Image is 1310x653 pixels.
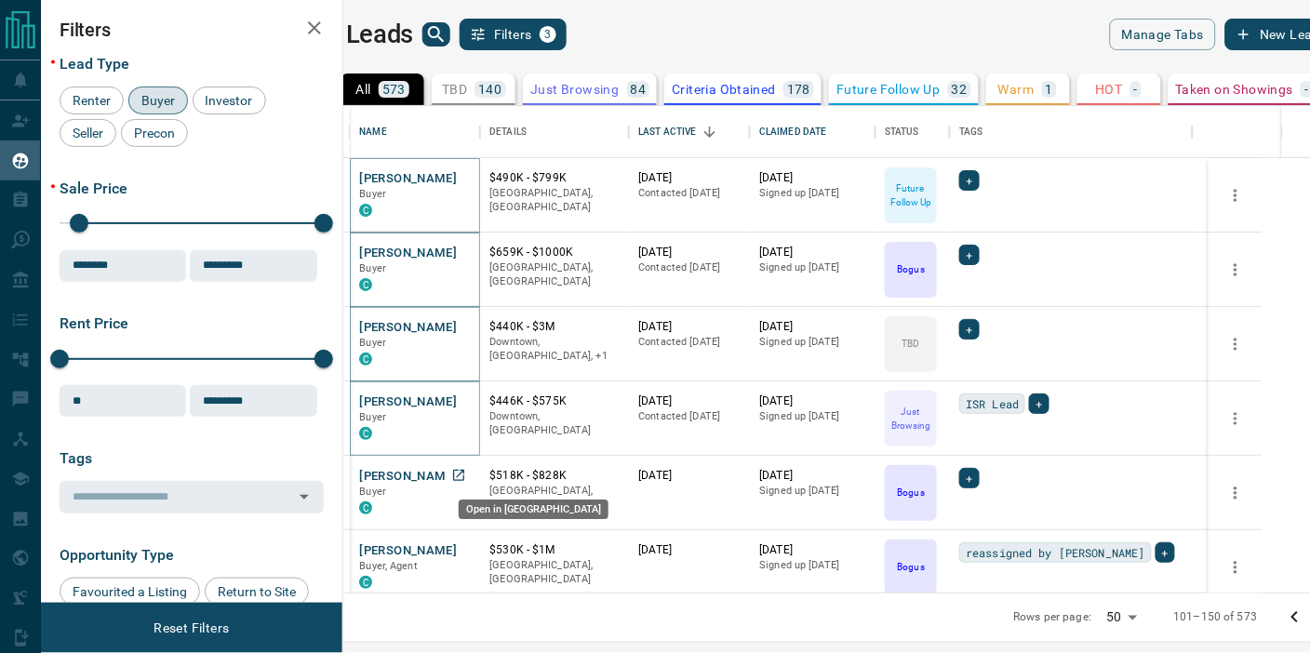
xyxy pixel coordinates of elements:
[359,170,457,188] button: [PERSON_NAME]
[66,93,117,108] span: Renter
[759,409,866,424] p: Signed up [DATE]
[1029,393,1049,414] div: +
[359,560,417,572] span: Buyer, Agent
[966,171,972,190] span: +
[1036,394,1042,413] span: +
[489,335,620,364] p: Toronto
[966,543,1144,562] span: reassigned by [PERSON_NAME]
[750,106,876,158] div: Claimed Date
[638,409,741,424] p: Contacted [DATE]
[631,83,647,96] p: 84
[359,542,457,560] button: [PERSON_NAME]
[128,87,188,114] div: Buyer
[1222,256,1250,284] button: more
[887,181,935,209] p: Future Follow Up
[489,319,620,335] p: $440K - $3M
[359,468,457,486] button: [PERSON_NAME]
[489,484,620,513] p: [GEOGRAPHIC_DATA], [GEOGRAPHIC_DATA]
[966,469,972,487] span: +
[199,93,260,108] span: Investor
[1222,479,1250,507] button: more
[902,337,920,351] p: TBD
[359,337,386,349] span: Buyer
[359,319,457,337] button: [PERSON_NAME]
[489,542,620,558] p: $530K - $1M
[959,106,983,158] div: Tags
[480,106,629,158] div: Details
[359,262,386,274] span: Buyer
[422,22,450,47] button: search button
[359,576,372,589] div: condos.ca
[898,560,925,574] p: Bogus
[759,186,866,201] p: Signed up [DATE]
[350,106,480,158] div: Name
[359,204,372,217] div: condos.ca
[898,262,925,276] p: Bogus
[638,260,741,275] p: Contacted [DATE]
[359,106,387,158] div: Name
[1222,405,1250,433] button: more
[489,260,620,289] p: [GEOGRAPHIC_DATA], [GEOGRAPHIC_DATA]
[1134,83,1138,96] p: -
[638,245,741,260] p: [DATE]
[359,245,457,262] button: [PERSON_NAME]
[442,83,467,96] p: TBD
[66,126,110,140] span: Seller
[489,170,620,186] p: $490K - $799K
[459,500,608,519] div: Open in [GEOGRAPHIC_DATA]
[489,186,620,215] p: [GEOGRAPHIC_DATA], [GEOGRAPHIC_DATA]
[1222,553,1250,581] button: more
[60,119,116,147] div: Seller
[60,19,324,41] h2: Filters
[1110,19,1216,50] button: Manage Tabs
[359,353,372,366] div: condos.ca
[489,409,620,438] p: Downtown, [GEOGRAPHIC_DATA]
[60,449,92,467] span: Tags
[1096,83,1123,96] p: HOT
[759,558,866,573] p: Signed up [DATE]
[489,106,527,158] div: Details
[759,245,866,260] p: [DATE]
[60,180,127,197] span: Sale Price
[306,20,413,49] h1: My Leads
[60,314,128,332] span: Rent Price
[759,260,866,275] p: Signed up [DATE]
[141,612,241,644] button: Reset Filters
[1222,181,1250,209] button: more
[952,83,968,96] p: 32
[836,83,940,96] p: Future Follow Up
[959,468,979,488] div: +
[759,106,827,158] div: Claimed Date
[489,468,620,484] p: $518K - $828K
[887,405,935,433] p: Just Browsing
[1162,543,1169,562] span: +
[759,319,866,335] p: [DATE]
[787,83,810,96] p: 178
[638,186,741,201] p: Contacted [DATE]
[1174,609,1258,625] p: 101–150 of 573
[205,578,309,606] div: Return to Site
[966,394,1019,413] span: ISR Lead
[60,87,124,114] div: Renter
[759,393,866,409] p: [DATE]
[759,542,866,558] p: [DATE]
[1014,609,1092,625] p: Rows per page:
[135,93,181,108] span: Buyer
[60,55,129,73] span: Lead Type
[885,106,919,158] div: Status
[950,106,1192,158] div: Tags
[638,319,741,335] p: [DATE]
[211,584,302,599] span: Return to Site
[1176,83,1294,96] p: Taken on Showings
[759,335,866,350] p: Signed up [DATE]
[759,170,866,186] p: [DATE]
[530,83,619,96] p: Just Browsing
[638,542,741,558] p: [DATE]
[1222,330,1250,358] button: more
[359,393,457,411] button: [PERSON_NAME]
[759,484,866,499] p: Signed up [DATE]
[359,486,386,498] span: Buyer
[759,468,866,484] p: [DATE]
[1304,83,1308,96] p: -
[359,278,372,291] div: condos.ca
